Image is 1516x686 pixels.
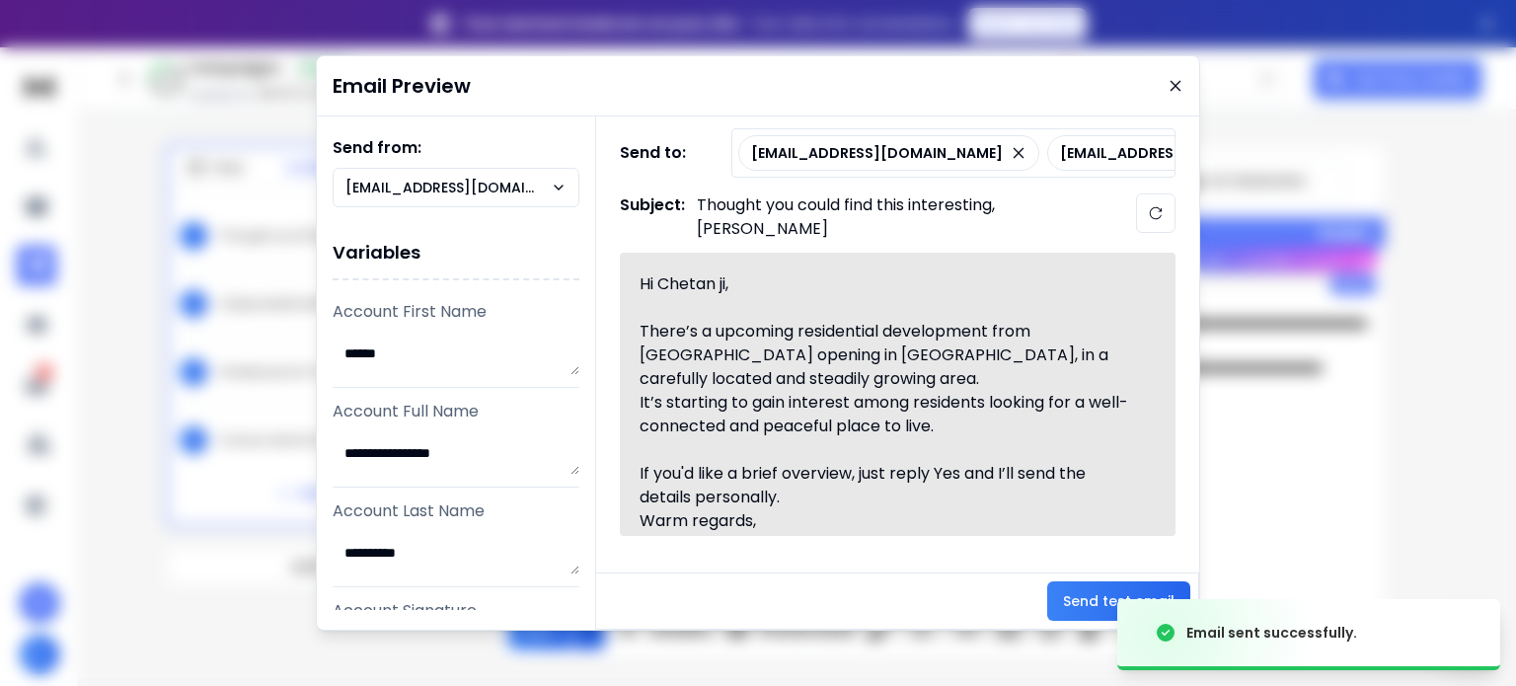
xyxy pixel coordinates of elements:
p: Account Full Name [333,400,579,423]
p: Account Last Name [333,499,579,523]
h1: Email Preview [333,72,471,100]
h1: Variables [333,227,579,280]
div: Email sent successfully. [1186,623,1357,643]
p: [EMAIL_ADDRESS][DOMAIN_NAME] [1060,143,1312,163]
h1: Subject: [620,193,685,241]
p: Account Signature [333,599,579,623]
div: Hi Chetan ji, There’s a upcoming residential development from [GEOGRAPHIC_DATA] opening in [GEOGR... [640,272,1133,517]
h1: Send to: [620,141,699,165]
h1: Send from: [333,136,579,160]
p: [EMAIL_ADDRESS][DOMAIN_NAME] [751,143,1003,163]
button: Send test email [1047,581,1190,621]
p: [EMAIL_ADDRESS][DOMAIN_NAME] [345,178,551,197]
p: Account First Name [333,300,579,324]
p: Thought you could find this interesting, [PERSON_NAME] [697,193,1092,241]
